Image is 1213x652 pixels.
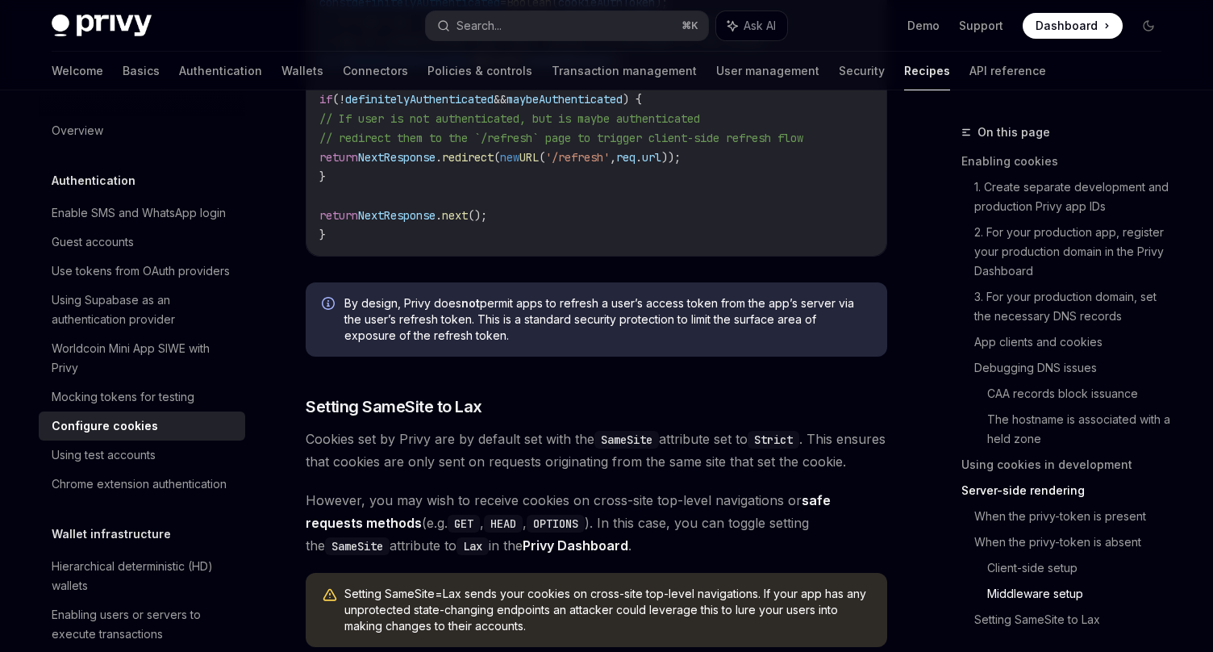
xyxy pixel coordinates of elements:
[344,295,871,344] span: By design, Privy does permit apps to refresh a user’s access token from the app’s server via the ...
[494,150,500,165] span: (
[39,116,245,145] a: Overview
[319,111,700,126] span: // If user is not authenticated, but is maybe authenticated
[642,150,661,165] span: url
[636,150,642,165] span: .
[523,537,628,554] strong: Privy Dashboard
[39,470,245,499] a: Chrome extension authentication
[610,150,616,165] span: ,
[325,537,390,555] code: SameSite
[523,537,628,554] a: Privy Dashboard
[52,605,236,644] div: Enabling users or servers to execute transactions
[427,52,532,90] a: Policies & controls
[552,52,697,90] a: Transaction management
[319,169,326,184] span: }
[52,445,156,465] div: Using test accounts
[506,92,623,107] span: maybeAuthenticated
[345,92,494,107] span: definitelyAuthenticated
[1136,13,1161,39] button: Toggle dark mode
[623,92,642,107] span: ) {
[319,92,332,107] span: if
[52,416,158,436] div: Configure cookies
[332,92,339,107] span: (
[306,395,482,418] span: Setting SameSite to Lax
[974,355,1174,381] a: Debugging DNS issues
[461,296,480,310] strong: not
[52,290,236,329] div: Using Supabase as an authentication provider
[52,232,134,252] div: Guest accounts
[52,121,103,140] div: Overview
[39,286,245,334] a: Using Supabase as an authentication provider
[661,150,681,165] span: ));
[969,52,1046,90] a: API reference
[456,537,489,555] code: Lax
[987,381,1174,407] a: CAA records block issuance
[977,123,1050,142] span: On this page
[616,150,636,165] span: req
[456,16,502,36] div: Search...
[974,329,1174,355] a: App clients and cookies
[527,515,585,533] code: OPTIONS
[974,529,1174,555] a: When the privy-token is absent
[39,257,245,286] a: Use tokens from OAuth providers
[959,18,1003,34] a: Support
[448,515,480,533] code: GET
[52,203,226,223] div: Enable SMS and WhatsApp login
[436,150,442,165] span: .
[339,92,345,107] span: !
[52,171,135,190] h5: Authentication
[682,19,698,32] span: ⌘ K
[987,555,1174,581] a: Client-side setup
[322,587,338,604] svg: Warning
[343,52,408,90] a: Connectors
[974,284,1174,329] a: 3. For your production domain, set the necessary DNS records
[974,607,1174,633] a: Setting SameSite to Lax
[744,18,776,34] span: Ask AI
[716,11,787,40] button: Ask AI
[344,586,871,634] span: Setting SameSite=Lax sends your cookies on cross-site top-level navigations. If your app has any ...
[987,407,1174,452] a: The hostname is associated with a held zone
[281,52,323,90] a: Wallets
[974,174,1174,219] a: 1. Create separate development and production Privy app IDs
[494,92,506,107] span: &&
[52,557,236,596] div: Hierarchical deterministic (HD) wallets
[904,52,950,90] a: Recipes
[39,600,245,649] a: Enabling users or servers to execute transactions
[839,52,885,90] a: Security
[306,489,887,557] span: However, you may wish to receive cookies on cross-site top-level navigations or (e.g. , , ). In t...
[52,525,171,544] h5: Wallet infrastructure
[39,552,245,600] a: Hierarchical deterministic (HD) wallets
[52,474,227,494] div: Chrome extension authentication
[961,148,1174,174] a: Enabling cookies
[306,428,887,473] span: Cookies set by Privy are by default set with the attribute set to . This ensures that cookies are...
[52,15,152,37] img: dark logo
[961,478,1174,504] a: Server-side rendering
[319,131,803,145] span: // redirect them to the `/refresh` page to trigger client-side refresh flow
[436,208,442,223] span: .
[468,208,487,223] span: ();
[52,387,194,407] div: Mocking tokens for testing
[545,150,610,165] span: '/refresh'
[442,150,494,165] span: redirect
[1036,18,1098,34] span: Dashboard
[322,297,338,313] svg: Info
[907,18,940,34] a: Demo
[39,382,245,412] a: Mocking tokens for testing
[594,431,659,449] code: SameSite
[39,334,245,382] a: Worldcoin Mini App SIWE with Privy
[39,412,245,441] a: Configure cookies
[39,199,245,228] a: Enable SMS and WhatsApp login
[358,150,436,165] span: NextResponse
[519,150,539,165] span: URL
[500,150,519,165] span: new
[39,228,245,257] a: Guest accounts
[52,339,236,378] div: Worldcoin Mini App SIWE with Privy
[319,228,326,242] span: }
[1023,13,1123,39] a: Dashboard
[961,452,1174,478] a: Using cookies in development
[52,52,103,90] a: Welcome
[716,52,819,90] a: User management
[974,219,1174,284] a: 2. For your production app, register your production domain in the Privy Dashboard
[539,150,545,165] span: (
[319,208,358,223] span: return
[987,581,1174,607] a: Middleware setup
